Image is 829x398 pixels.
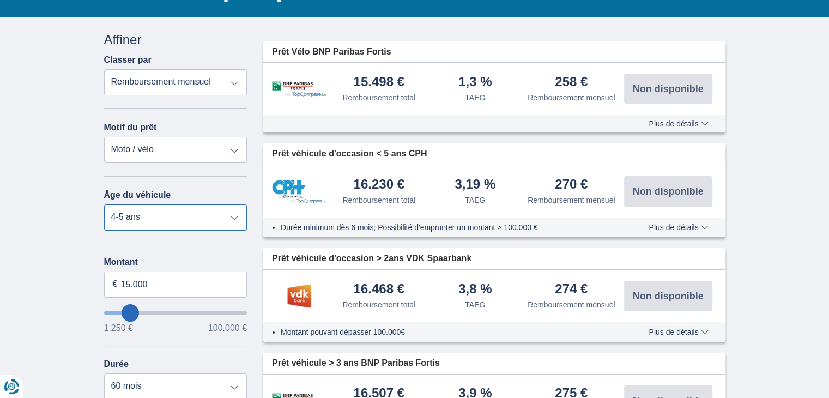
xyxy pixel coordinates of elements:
div: 274 € [555,282,588,297]
button: Plus de détails [640,119,716,128]
img: pret personnel BNP Paribas Fortis [272,81,326,97]
div: 1,3 % [458,75,492,90]
span: 100.000 € [208,324,247,333]
div: 16.230 € [354,178,404,192]
div: Remboursement mensuel [528,299,615,310]
button: Plus de détails [640,328,716,336]
div: 258 € [555,75,588,90]
div: 270 € [555,178,588,192]
span: Non disponible [633,186,704,196]
div: Remboursement mensuel [528,92,615,103]
div: 15.498 € [354,75,404,90]
label: Durée [104,359,129,369]
label: Classer par [104,55,152,65]
span: 1.250 € [104,324,133,333]
button: Plus de détails [640,223,716,232]
button: Non disponible [624,281,712,311]
div: TAEG [465,195,485,206]
img: pret personnel VDK bank [272,282,326,310]
div: 16.468 € [354,282,404,297]
span: Non disponible [633,291,704,301]
button: Non disponible [624,176,712,207]
div: 3,8 % [458,282,492,297]
span: Plus de détails [649,224,708,231]
label: Âge du véhicule [104,190,171,200]
span: € [113,278,118,291]
label: Motif du prêt [104,123,157,132]
span: Prêt véhicule d'occasion > 2ans VDK Spaarbank [272,252,471,265]
span: Non disponible [633,84,704,94]
span: Prêt Vélo BNP Paribas Fortis [272,46,391,58]
div: Remboursement total [342,195,415,206]
div: Remboursement total [342,299,415,310]
div: 3,19 % [455,178,495,192]
span: Plus de détails [649,120,708,128]
label: Montant [104,257,247,267]
li: Montant pouvant dépasser 100.000€ [281,327,617,337]
button: Non disponible [624,74,712,104]
img: pret personnel CPH Banque [272,180,326,203]
li: Durée minimum dès 6 mois; Possibilité d'emprunter un montant > 100.000 € [281,222,617,233]
div: Remboursement mensuel [528,195,615,206]
div: TAEG [465,92,485,103]
span: Prêt véhicule > 3 ans BNP Paribas Fortis [272,357,440,370]
span: Prêt véhicule d'occasion < 5 ans CPH [272,148,427,160]
span: Plus de détails [649,328,708,336]
div: TAEG [465,299,485,310]
div: Remboursement total [342,92,415,103]
div: Affiner [104,31,247,49]
input: wantToBorrow [104,311,247,315]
